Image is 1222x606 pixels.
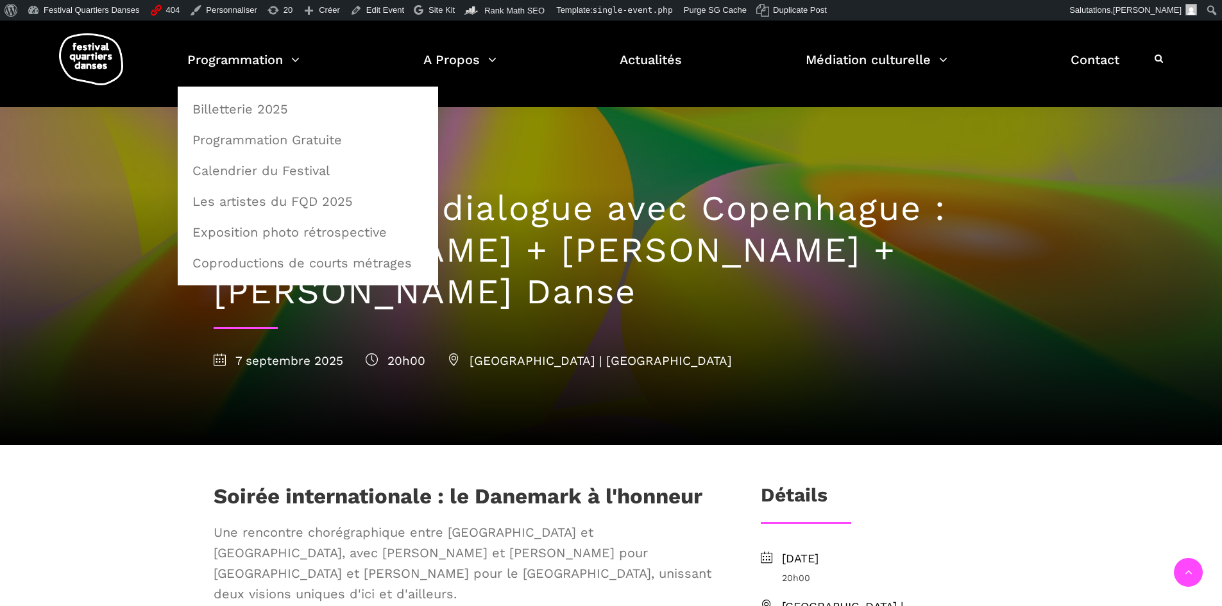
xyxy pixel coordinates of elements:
[423,49,496,87] a: A Propos
[185,156,431,185] a: Calendrier du Festival
[185,94,431,124] a: Billetterie 2025
[761,484,827,516] h3: Détails
[782,550,1009,568] span: [DATE]
[782,571,1009,585] span: 20h00
[214,353,343,368] span: 7 septembre 2025
[185,248,431,278] a: Coproductions de courts métrages
[484,6,545,15] span: Rank Math SEO
[59,33,123,85] img: logo-fqd-med
[1113,5,1182,15] span: [PERSON_NAME]
[214,188,1009,312] h1: Montréal en dialogue avec Copenhague : [PERSON_NAME] + [PERSON_NAME] + [PERSON_NAME] Danse
[593,5,673,15] span: single-event.php
[429,5,455,15] span: Site Kit
[214,522,719,604] span: Une rencontre chorégraphique entre [GEOGRAPHIC_DATA] et [GEOGRAPHIC_DATA], avec [PERSON_NAME] et ...
[185,125,431,155] a: Programmation Gratuite
[187,49,300,87] a: Programmation
[214,484,702,516] h1: Soirée internationale : le Danemark à l'honneur
[448,353,732,368] span: [GEOGRAPHIC_DATA] | [GEOGRAPHIC_DATA]
[185,217,431,247] a: Exposition photo rétrospective
[366,353,425,368] span: 20h00
[620,49,682,87] a: Actualités
[806,49,947,87] a: Médiation culturelle
[185,187,431,216] a: Les artistes du FQD 2025
[1071,49,1119,87] a: Contact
